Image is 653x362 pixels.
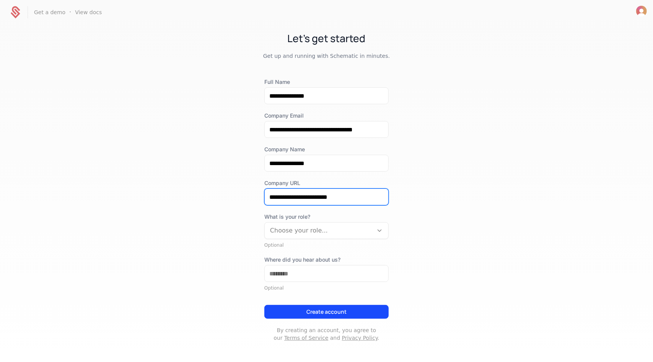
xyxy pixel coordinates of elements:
[264,146,389,153] label: Company Name
[34,10,65,15] a: Get a demo
[636,6,647,16] button: Open user button
[264,326,389,342] p: By creating an account, you agree to our and .
[69,8,71,17] span: ·
[264,305,389,319] button: Create account
[264,112,389,120] label: Company Email
[284,335,328,341] a: Terms of Service
[264,213,389,221] span: What is your role?
[264,256,389,264] label: Where did you hear about us?
[264,179,389,187] label: Company URL
[342,335,378,341] a: Privacy Policy
[75,10,102,15] a: View docs
[264,78,389,86] label: Full Name
[636,6,647,16] img: 's logo
[264,285,389,291] div: Optional
[264,242,389,248] div: Optional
